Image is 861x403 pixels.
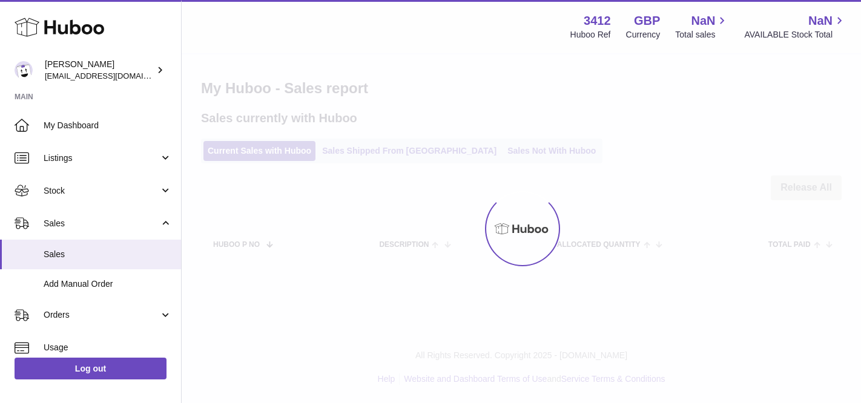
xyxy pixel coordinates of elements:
[675,13,729,41] a: NaN Total sales
[626,29,661,41] div: Currency
[44,249,172,260] span: Sales
[675,29,729,41] span: Total sales
[744,13,846,41] a: NaN AVAILABLE Stock Total
[691,13,715,29] span: NaN
[744,29,846,41] span: AVAILABLE Stock Total
[44,120,172,131] span: My Dashboard
[44,342,172,353] span: Usage
[44,218,159,229] span: Sales
[570,29,611,41] div: Huboo Ref
[45,71,178,80] span: [EMAIL_ADDRESS][DOMAIN_NAME]
[44,278,172,290] span: Add Manual Order
[44,152,159,164] span: Listings
[584,13,611,29] strong: 3412
[15,358,167,379] a: Log out
[808,13,833,29] span: NaN
[634,13,660,29] strong: GBP
[15,61,33,79] img: info@beeble.buzz
[44,185,159,197] span: Stock
[44,309,159,321] span: Orders
[45,59,154,82] div: [PERSON_NAME]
